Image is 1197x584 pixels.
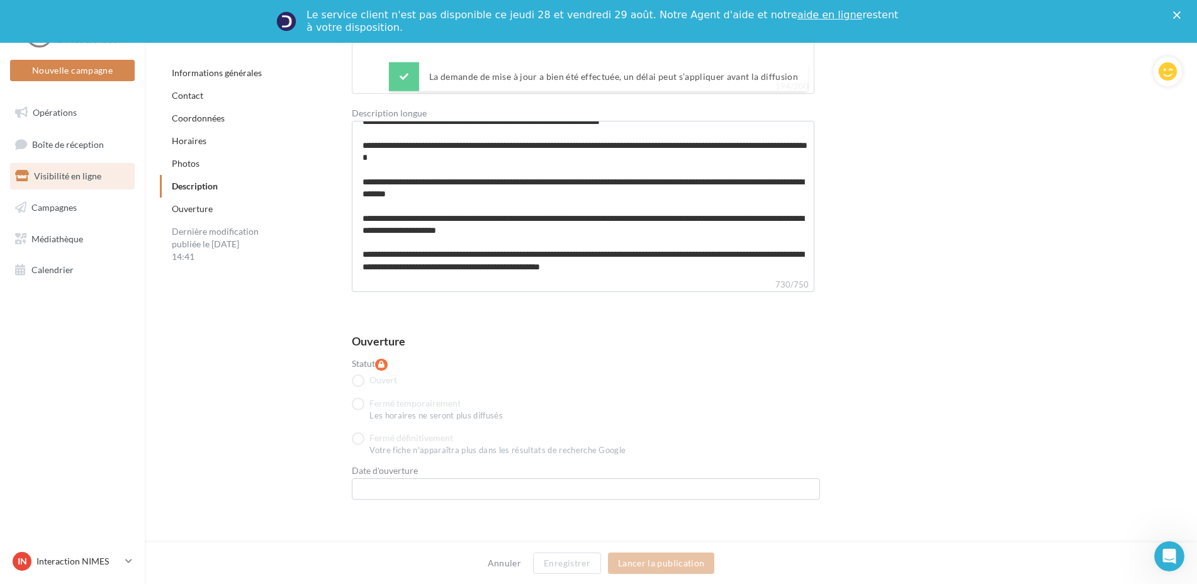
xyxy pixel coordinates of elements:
label: 194/200 [352,80,814,94]
span: Médiathèque [31,233,83,244]
img: Profile image for Service-Client [276,11,296,31]
button: Enregistrer [533,553,601,574]
a: Contact [172,90,203,101]
a: Boîte de réception [8,131,137,158]
a: Horaires [172,135,206,146]
button: Annuler [483,556,526,571]
a: Ouverture [172,203,213,214]
button: Nouvelle campagne [10,60,135,81]
span: Calendrier [31,264,74,275]
div: Dernière modification publiée le [DATE] 14:41 [160,220,273,268]
div: Le service client n'est pas disponible ce jeudi 28 et vendredi 29 août. Notre Agent d'aide et not... [306,9,901,34]
a: Campagnes [8,194,137,221]
a: Coordonnées [172,113,225,123]
iframe: Intercom live chat [1154,541,1184,571]
div: Les horaires ne seront plus diffusés [369,410,820,422]
div: Votre fiche n'apparaîtra plus dans les résultats de recherche Google [369,445,820,456]
a: Photos [172,158,199,169]
div: Fermer [1173,11,1186,19]
a: Visibilité en ligne [8,163,137,189]
a: Médiathèque [8,226,137,252]
a: Opérations [8,99,137,126]
span: Campagnes [31,202,77,213]
span: IN [18,555,27,568]
div: La demande de mise à jour a bien été effectuée, un délai peut s’appliquer avant la diffusion [389,62,808,91]
span: Opérations [33,107,77,118]
a: IN Interaction NIMES [10,549,135,573]
span: Visibilité en ligne [34,171,101,181]
button: Lancer la publication [608,553,714,574]
span: Boîte de réception [32,138,104,149]
label: Date d'ouverture [352,466,820,475]
label: Description longue [352,109,427,118]
a: Description [172,181,218,191]
a: aide en ligne [797,9,862,21]
label: 730/750 [352,278,814,292]
div: Ouverture [352,335,405,347]
p: Interaction NIMES [37,555,120,568]
a: Informations générales [172,67,262,78]
a: Calendrier [8,257,137,283]
label: Statut [352,359,820,371]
